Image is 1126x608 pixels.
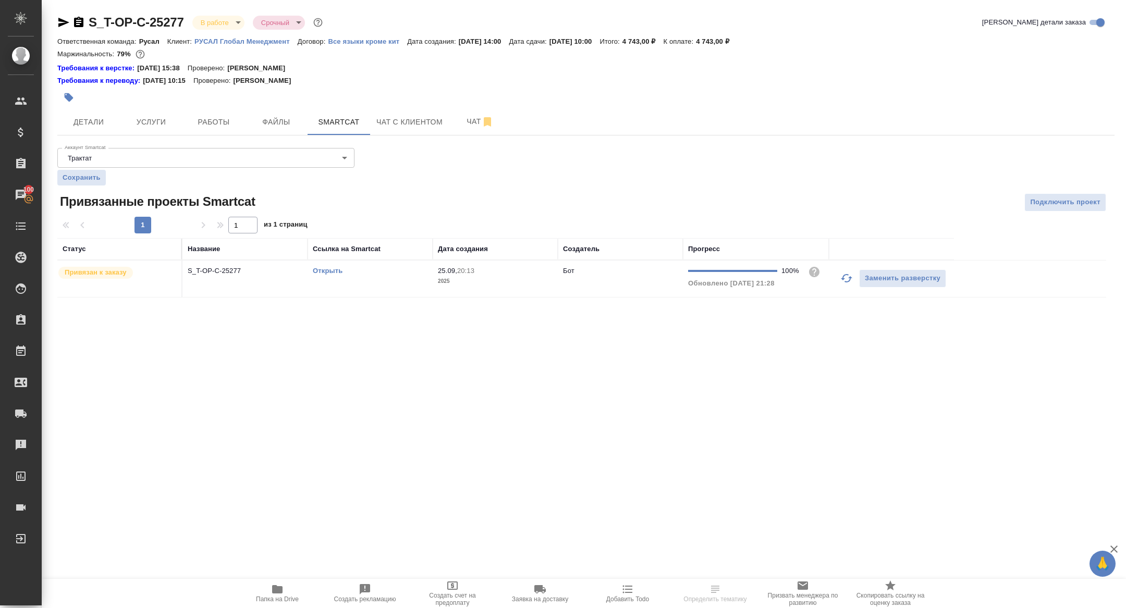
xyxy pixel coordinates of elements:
[438,276,553,287] p: 2025
[298,38,328,45] p: Договор:
[117,50,133,58] p: 79%
[457,267,474,275] p: 20:13
[563,244,599,254] div: Создатель
[17,184,41,195] span: 100
[233,76,299,86] p: [PERSON_NAME]
[193,76,234,86] p: Проверено:
[253,16,305,30] div: В работе
[188,63,228,73] p: Проверено:
[599,38,622,45] p: Итого:
[1030,196,1100,208] span: Подключить проект
[126,116,176,129] span: Услуги
[512,595,568,603] span: Заявка на доставку
[438,244,488,254] div: Дата создания
[188,266,302,276] p: S_T-OP-C-25277
[853,592,928,606] span: Скопировать ссылку на оценку заказа
[459,38,509,45] p: [DATE] 14:00
[311,16,325,29] button: Доп статусы указывают на важность/срочность заказа
[167,38,194,45] p: Клиент:
[683,595,746,603] span: Определить тематику
[415,592,490,606] span: Создать счет на предоплату
[455,115,505,128] span: Чат
[481,116,494,128] svg: Отписаться
[139,38,167,45] p: Русал
[563,267,574,275] p: Бот
[65,154,95,163] button: Трактат
[57,50,117,58] p: Маржинальность:
[688,244,720,254] div: Прогресс
[865,272,940,284] span: Заменить разверстку
[57,16,70,29] button: Скопировать ссылку для ЯМессенджера
[57,170,106,185] button: Сохранить
[509,38,549,45] p: Дата сдачи:
[407,38,458,45] p: Дата создания:
[1094,553,1111,575] span: 🙏
[258,18,292,27] button: Срочный
[251,116,301,129] span: Файлы
[57,148,354,168] div: Трактат
[696,38,737,45] p: 4 743,00 ₽
[376,116,443,129] span: Чат с клиентом
[227,63,293,73] p: [PERSON_NAME]
[72,16,85,29] button: Скопировать ссылку
[63,172,101,183] span: Сохранить
[334,595,396,603] span: Создать рекламацию
[321,579,409,608] button: Создать рекламацию
[313,267,342,275] a: Открыть
[834,266,859,291] button: Обновить прогресс
[234,579,321,608] button: Папка на Drive
[584,579,671,608] button: Добавить Todo
[759,579,847,608] button: Призвать менеджера по развитию
[89,15,184,29] a: S_T-OP-C-25277
[264,218,308,233] span: из 1 страниц
[847,579,934,608] button: Скопировать ссылку на оценку заказа
[137,63,188,73] p: [DATE] 15:38
[663,38,696,45] p: К оплате:
[188,244,220,254] div: Название
[57,38,139,45] p: Ответственная команда:
[688,279,775,287] span: Обновлено [DATE] 21:28
[133,47,147,61] button: 839.00 RUB;
[859,269,946,288] button: Заменить разверстку
[57,76,143,86] a: Требования к переводу:
[65,267,127,278] p: Привязан к заказу
[765,592,840,606] span: Призвать менеджера по развитию
[256,595,299,603] span: Папка на Drive
[1090,551,1116,577] button: 🙏
[328,36,407,45] a: Все языки кроме кит
[549,38,600,45] p: [DATE] 10:00
[606,595,649,603] span: Добавить Todo
[3,182,39,208] a: 100
[313,244,381,254] div: Ссылка на Smartcat
[194,36,298,45] a: РУСАЛ Глобал Менеджмент
[438,267,457,275] p: 25.09,
[57,76,143,86] div: Нажми, чтобы открыть папку с инструкцией
[57,63,137,73] a: Требования к верстке:
[314,116,364,129] span: Smartcat
[57,63,137,73] div: Нажми, чтобы открыть папку с инструкцией
[198,18,232,27] button: В работе
[64,116,114,129] span: Детали
[496,579,584,608] button: Заявка на доставку
[192,16,244,30] div: В работе
[982,17,1086,28] span: [PERSON_NAME] детали заказа
[189,116,239,129] span: Работы
[781,266,800,276] div: 100%
[57,193,255,210] span: Привязанные проекты Smartcat
[143,76,193,86] p: [DATE] 10:15
[671,579,759,608] button: Определить тематику
[409,579,496,608] button: Создать счет на предоплату
[194,38,298,45] p: РУСАЛ Глобал Менеджмент
[63,244,86,254] div: Статус
[57,86,80,109] button: Добавить тэг
[1024,193,1106,212] button: Подключить проект
[328,38,407,45] p: Все языки кроме кит
[622,38,664,45] p: 4 743,00 ₽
